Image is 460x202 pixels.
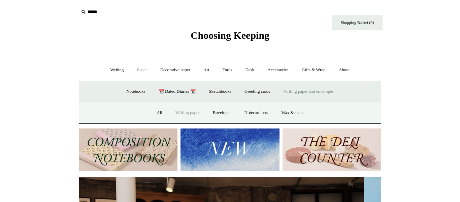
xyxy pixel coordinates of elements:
[238,104,274,122] a: Notecard sets
[153,83,202,100] a: 📆 Dated Diaries 📆
[217,61,238,79] a: Tools
[79,128,177,171] img: 202302 Composition ledgers.jpg__PID:69722ee6-fa44-49dd-a067-31375e5d54ec
[154,61,196,79] a: Decorative paper
[151,104,168,122] a: All
[180,128,279,171] img: New.jpg__PID:f73bdf93-380a-4a35-bcfe-7823039498e1
[120,83,151,100] a: Notebooks
[169,104,206,122] a: Writing paper
[333,61,356,79] a: About
[131,61,153,79] a: Paper
[296,61,332,79] a: Gifts & Wrap
[104,61,130,79] a: Writing
[207,104,237,122] a: Envelopes
[197,61,215,79] a: Art
[239,61,261,79] a: Desk
[191,30,269,41] span: Choosing Keeping
[191,35,269,40] a: Choosing Keeping
[283,128,381,171] img: The Deli Counter
[262,61,295,79] a: Accessories
[203,83,237,100] a: Sketchbooks
[332,15,383,30] a: Shopping Basket (0)
[275,104,309,122] a: Wax & seals
[277,83,340,100] a: Writing paper and envelopes
[238,83,276,100] a: Greeting cards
